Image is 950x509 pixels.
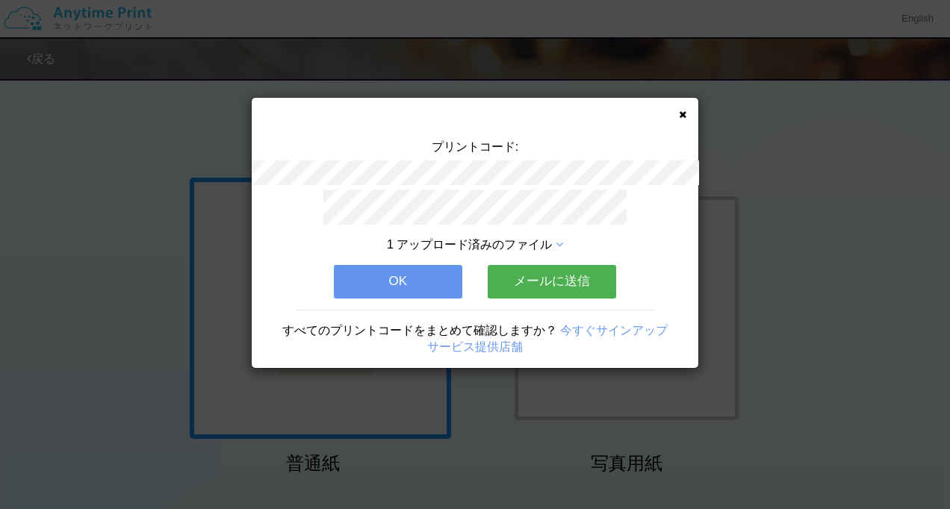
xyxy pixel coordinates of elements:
[427,340,523,353] a: サービス提供店舗
[334,265,462,298] button: OK
[282,324,557,337] span: すべてのプリントコードをまとめて確認しますか？
[560,324,668,337] a: 今すぐサインアップ
[432,140,518,153] span: プリントコード:
[387,238,552,251] span: 1 アップロード済みのファイル
[488,265,616,298] button: メールに送信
